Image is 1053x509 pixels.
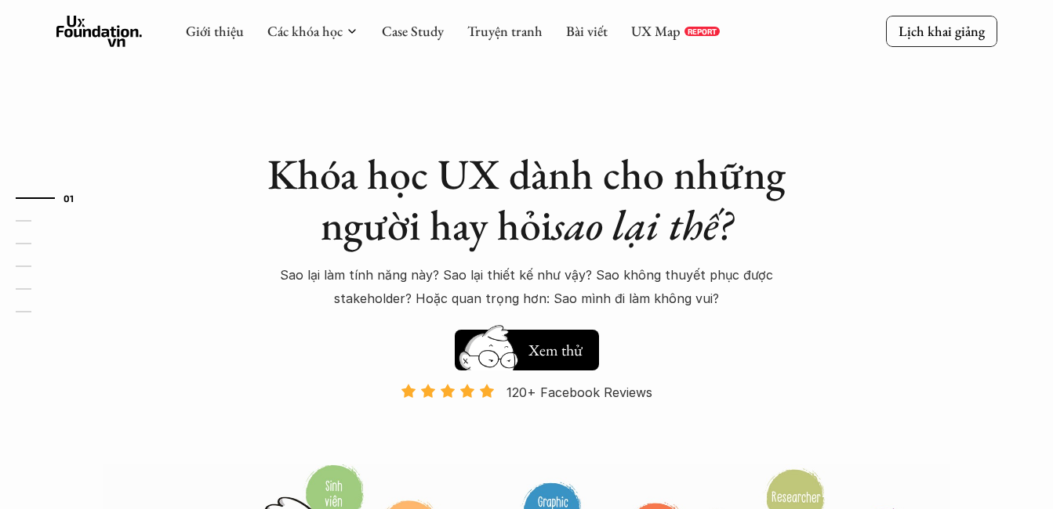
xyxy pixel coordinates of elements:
strong: 01 [64,192,74,203]
a: Lịch khai giảng [886,16,997,46]
a: Xem thử [455,322,599,370]
a: Case Study [382,22,444,40]
h5: Xem thử [528,339,583,361]
em: sao lại thế? [552,197,732,252]
a: 120+ Facebook Reviews [387,383,666,462]
p: Sao lại làm tính năng này? Sao lại thiết kế như vậy? Sao không thuyết phục được stakeholder? Hoặc... [252,263,801,311]
a: Bài viết [566,22,608,40]
a: Các khóa học [267,22,343,40]
p: 120+ Facebook Reviews [507,381,652,404]
a: Giới thiệu [186,22,244,40]
p: REPORT [688,27,717,36]
a: REPORT [684,27,720,36]
p: Lịch khai giảng [899,22,985,40]
a: Truyện tranh [467,22,543,40]
a: 01 [16,189,90,208]
h1: Khóa học UX dành cho những người hay hỏi [252,149,801,251]
a: UX Map [631,22,681,40]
